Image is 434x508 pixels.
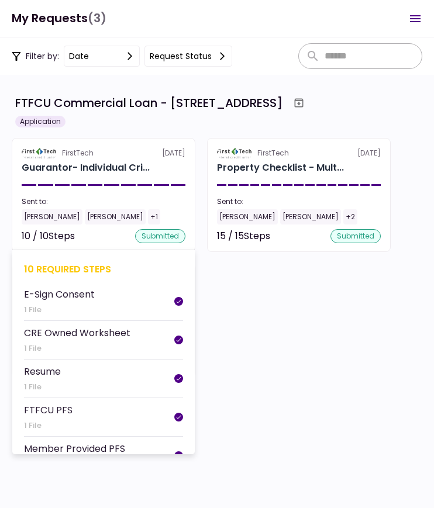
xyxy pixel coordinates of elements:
div: CRE Owned Worksheet [24,326,130,340]
div: [DATE] [217,148,381,158]
img: Partner logo [22,148,57,158]
div: 1 File [24,304,95,316]
div: [PERSON_NAME] [217,209,278,224]
div: [DATE] [22,148,185,158]
div: Member Provided PFS [24,441,125,456]
div: date [69,50,89,63]
div: +2 [343,209,357,224]
div: Resume [24,364,61,379]
button: Open menu [401,5,429,33]
div: 10 required steps [24,262,183,277]
h1: My Requests [12,6,106,30]
div: 10 / 10 Steps [22,229,75,243]
div: [PERSON_NAME] [85,209,146,224]
button: Archive workflow [288,92,309,113]
img: Partner logo [217,148,253,158]
div: FTFCU Commercial Loan - [STREET_ADDRESS] [15,94,283,112]
span: (3) [88,6,106,30]
div: submitted [135,229,185,243]
div: Property Checklist - Multi-Family 6110 N US Hwy 89 [217,161,344,175]
div: 1 File [24,420,73,431]
button: Request status [144,46,232,67]
div: [PERSON_NAME] [280,209,341,224]
div: 15 / 15 Steps [217,229,270,243]
div: E-Sign Consent [24,287,95,302]
div: Sent to: [22,196,185,207]
div: FirstTech [257,148,289,158]
div: Filter by: [12,46,232,67]
div: submitted [330,229,381,243]
div: Sent to: [217,196,381,207]
div: [PERSON_NAME] [22,209,82,224]
div: 1 File [24,343,130,354]
div: +1 [148,209,160,224]
div: 1 File [24,381,61,393]
div: FTFCU PFS [24,403,73,417]
div: FirstTech [62,148,94,158]
button: date [64,46,140,67]
div: Guarantor- Individual Cristina Sosa [22,161,150,175]
div: Application [15,116,66,127]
